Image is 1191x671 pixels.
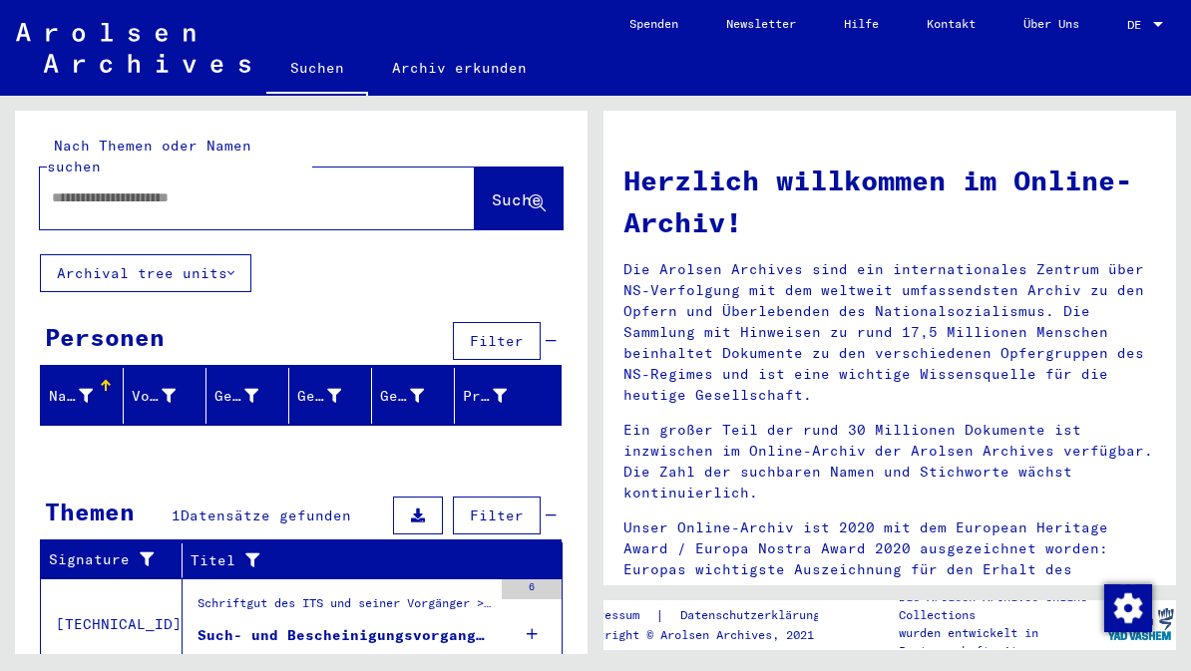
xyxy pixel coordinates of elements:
[132,380,205,412] div: Vorname
[198,594,492,622] div: Schriftgut des ITS und seiner Vorgänger > Bearbeitung von Anfragen > Fallbezogene [MEDICAL_DATA] ...
[463,380,537,412] div: Prisoner #
[623,420,1156,503] p: Ein großer Teil der rund 30 Millionen Dokumente ist inzwischen im Online-Archiv der Arolsen Archi...
[214,380,288,412] div: Geburtsname
[297,380,371,412] div: Geburt‏
[372,368,455,424] mat-header-cell: Geburtsdatum
[49,386,93,407] div: Nachname
[623,517,1156,601] p: Unser Online-Archiv ist 2020 mit dem European Heritage Award / Europa Nostra Award 2020 ausgezeic...
[45,494,135,529] div: Themen
[368,44,551,92] a: Archiv erkunden
[455,368,561,424] mat-header-cell: Prisoner #
[664,605,844,626] a: Datenschutzerklärung
[49,544,182,576] div: Signature
[577,605,655,626] a: Impressum
[577,605,844,626] div: |
[289,368,372,424] mat-header-cell: Geburt‏
[1104,584,1152,632] img: Zustimmung ändern
[1127,18,1149,32] span: DE
[16,23,250,73] img: Arolsen_neg.svg
[124,368,206,424] mat-header-cell: Vorname
[502,579,562,599] div: 6
[266,44,368,96] a: Suchen
[49,549,157,570] div: Signature
[577,626,844,644] p: Copyright © Arolsen Archives, 2021
[463,386,507,407] div: Prisoner #
[47,137,251,175] mat-label: Nach Themen oder Namen suchen
[1103,583,1151,631] div: Zustimmung ändern
[49,380,123,412] div: Nachname
[297,386,341,407] div: Geburt‏
[41,578,183,670] td: [TECHNICAL_ID]
[470,332,524,350] span: Filter
[623,160,1156,243] h1: Herzlich willkommen im Online-Archiv!
[172,506,181,524] span: 1
[899,624,1105,660] p: wurden entwickelt in Partnerschaft mit
[191,550,513,571] div: Titel
[40,254,251,292] button: Archival tree units
[380,380,454,412] div: Geburtsdatum
[214,386,258,407] div: Geburtsname
[453,322,541,360] button: Filter
[181,506,351,524] span: Datensätze gefunden
[45,319,165,355] div: Personen
[470,506,524,524] span: Filter
[899,588,1105,624] p: Die Arolsen Archives Online-Collections
[475,168,563,229] button: Suche
[41,368,124,424] mat-header-cell: Nachname
[206,368,289,424] mat-header-cell: Geburtsname
[623,259,1156,406] p: Die Arolsen Archives sind ein internationales Zentrum über NS-Verfolgung mit dem weltweit umfasse...
[191,544,538,576] div: Titel
[198,625,492,646] div: Such- und Bescheinigungsvorgang Nr. 346.587 für [PERSON_NAME], BEN geboren [DEMOGRAPHIC_DATA]
[492,189,542,209] span: Suche
[453,497,541,534] button: Filter
[380,386,424,407] div: Geburtsdatum
[132,386,176,407] div: Vorname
